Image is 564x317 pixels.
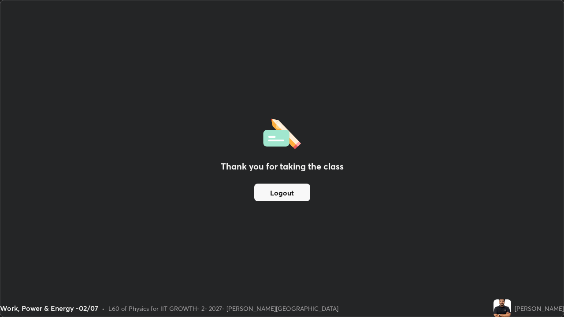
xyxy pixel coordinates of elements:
[102,304,105,313] div: •
[263,116,301,149] img: offlineFeedback.1438e8b3.svg
[221,160,344,173] h2: Thank you for taking the class
[254,184,310,201] button: Logout
[108,304,338,313] div: L60 of Physics for IIT GROWTH- 2- 2027- [PERSON_NAME][GEOGRAPHIC_DATA]
[515,304,564,313] div: [PERSON_NAME]
[493,299,511,317] img: 90d292592ae04b91affd704c9c3a681c.png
